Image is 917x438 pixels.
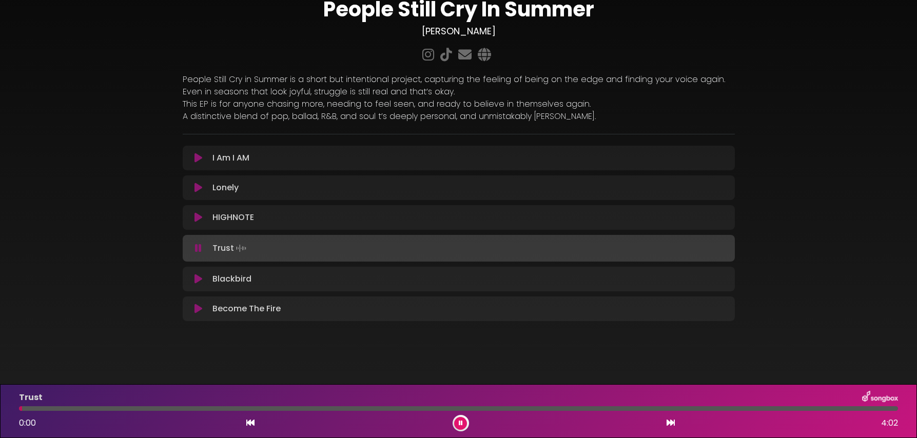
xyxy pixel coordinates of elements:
[212,182,239,194] p: Lonely
[234,241,248,255] img: waveform4.gif
[183,26,735,37] h3: [PERSON_NAME]
[212,152,249,164] p: I Am I AM
[183,86,735,98] p: Even in seasons that look joyful, struggle is still real and that’s okay.
[212,211,254,224] p: HIGHNOTE
[183,73,735,86] p: People Still Cry in Summer is a short but intentional project, capturing the feeling of being on ...
[183,110,735,123] p: A distinctive blend of pop, ballad, R&B, and soul t’s deeply personal, and unmistakably [PERSON_N...
[212,273,251,285] p: Blackbird
[212,241,248,255] p: Trust
[183,98,735,110] p: This EP is for anyone chasing more, needing to feel seen, and ready to believe in themselves again.
[212,303,281,315] p: Become The Fire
